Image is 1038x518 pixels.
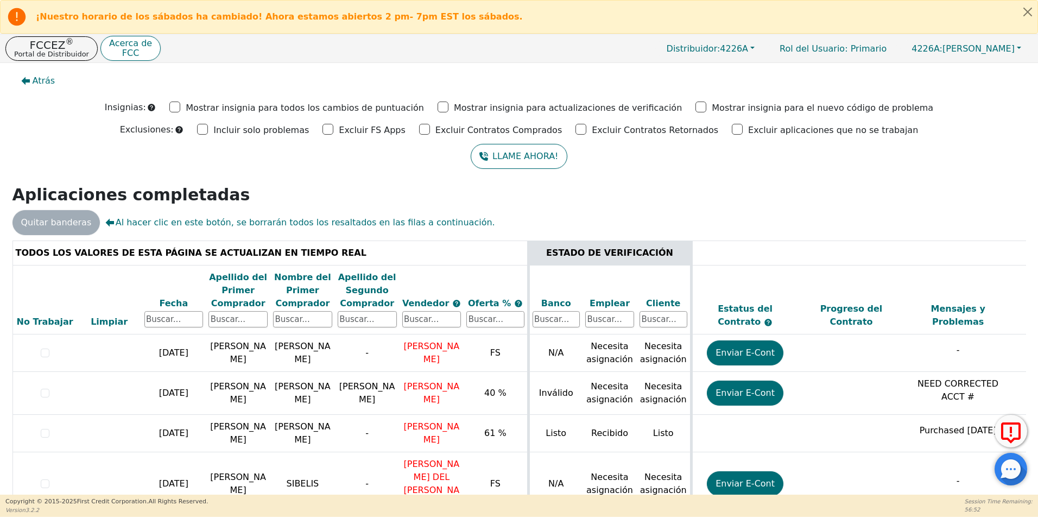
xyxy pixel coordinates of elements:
td: Listo [528,415,583,452]
div: TODOS LOS VALORES DE ESTA PÁGINA SE ACTUALIZAN EN TIEMPO REAL [16,247,524,260]
input: Buscar... [144,311,204,327]
td: [PERSON_NAME] [270,372,335,415]
span: [PERSON_NAME] [404,341,460,364]
p: Version 3.2.2 [5,506,208,514]
td: [PERSON_NAME] [206,452,270,516]
td: [PERSON_NAME] [270,415,335,452]
sup: ® [65,37,73,47]
p: Excluir Contratos Comprados [435,124,562,137]
td: Necesita asignación [583,372,637,415]
span: Atrás [33,74,55,87]
div: Banco [533,297,580,310]
p: Incluir solo problemas [213,124,309,137]
span: [PERSON_NAME] [912,43,1015,54]
p: Excluir FS Apps [339,124,406,137]
p: - [907,344,1009,357]
button: Acerca deFCC [100,36,161,61]
button: Atrás [12,68,64,93]
span: 4226A: [912,43,942,54]
td: Necesita asignación [637,334,691,372]
p: Insignias: [105,101,146,114]
td: [DATE] [142,452,206,516]
p: Copyright © 2015- 2025 First Credit Corporation. [5,497,208,507]
td: Recibido [583,415,637,452]
td: [PERSON_NAME] [270,334,335,372]
input: Buscar... [533,311,580,327]
p: - [907,475,1009,488]
b: ¡Nuestro horario de los sábados ha cambiado! Ahora estamos abiertos 2 pm- 7pm EST los sábados. [36,11,523,22]
input: Buscar... [208,311,268,327]
td: [PERSON_NAME] [335,372,400,415]
p: Excluir Contratos Retornados [592,124,718,137]
p: FCC [109,49,152,58]
p: FCCEZ [14,40,89,50]
button: LLAME AHORA! [471,144,567,169]
a: Distribuidor:4226A [655,40,767,57]
td: [DATE] [142,372,206,415]
input: Buscar... [338,311,397,327]
p: Mostrar insignia para todos los cambios de puntuación [186,102,424,115]
input: Buscar... [640,311,687,327]
p: Mostrar insignia para el nuevo código de problema [712,102,933,115]
div: Apellido del Primer Comprador [208,271,268,310]
span: 61 % [484,428,507,438]
div: Apellido del Segundo Comprador [338,271,397,310]
span: [PERSON_NAME] [404,381,460,405]
input: Buscar... [273,311,332,327]
button: FCCEZ®Portal de Distribuidor [5,36,98,61]
td: - [335,334,400,372]
span: Oferta % [468,298,514,308]
p: Acerca de [109,39,152,48]
p: Mostrar insignia para actualizaciones de verificación [454,102,682,115]
p: Purchased [DATE] [907,424,1009,437]
button: Enviar E-Cont [707,340,783,365]
td: Necesita asignación [583,334,637,372]
span: Estatus del Contrato [718,304,773,327]
span: Rol del Usuario : [780,43,847,54]
input: Buscar... [466,311,524,327]
button: Close alert [1018,1,1037,23]
div: No Trabajar [16,315,74,329]
a: Rol del Usuario: Primario [769,38,897,59]
div: Progreso del Contrato [801,302,902,329]
input: Buscar... [585,311,634,327]
span: Al hacer clic en este botón, se borrarán todos los resaltados en las filas a continuación. [105,216,495,229]
p: Exclusiones: [120,123,174,136]
span: [PERSON_NAME] DEL [PERSON_NAME] [404,459,460,508]
strong: Aplicaciones completadas [12,185,250,204]
td: - [335,452,400,516]
td: Listo [637,415,691,452]
button: Reportar Error a FCC [995,415,1027,447]
p: Primario [769,38,897,59]
span: [PERSON_NAME] [404,421,460,445]
td: Necesita asignación [637,452,691,516]
div: Nombre del Primer Comprador [273,271,332,310]
span: Distribuidor: [667,43,720,54]
button: Enviar E-Cont [707,471,783,496]
p: NEED CORRECTED ACCT # [907,377,1009,403]
td: N/A [528,334,583,372]
td: N/A [528,452,583,516]
td: [DATE] [142,415,206,452]
td: [PERSON_NAME] [206,415,270,452]
td: SIBELIS [270,452,335,516]
div: Fecha [144,297,204,310]
td: [PERSON_NAME] [206,372,270,415]
td: Necesita asignación [637,372,691,415]
input: Buscar... [402,311,461,327]
td: Inválido [528,372,583,415]
div: Mensajes y Problemas [907,302,1009,329]
td: Necesita asignación [583,452,637,516]
span: 4226A [667,43,748,54]
span: FS [490,478,501,489]
td: [PERSON_NAME] [206,334,270,372]
p: Session Time Remaining: [965,497,1033,506]
div: Emplear [585,297,634,310]
div: Limpiar [80,315,139,329]
span: 40 % [484,388,507,398]
td: [DATE] [142,334,206,372]
p: Excluir aplicaciones que no se trabajan [748,124,918,137]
